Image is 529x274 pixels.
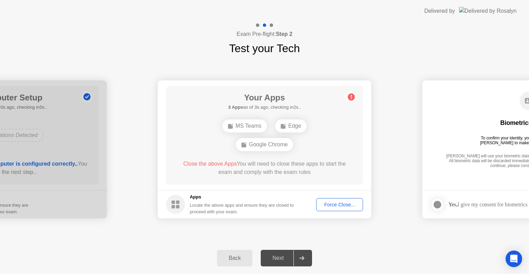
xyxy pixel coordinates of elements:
[316,198,363,211] button: Force Close...
[228,91,301,104] h1: Your Apps
[319,202,361,207] div: Force Close...
[275,119,307,133] div: Edge
[176,160,353,176] div: You will need to close these apps to start the exam and comply with the exam rules
[217,250,252,266] button: Back
[424,7,455,15] div: Delivered by
[506,251,522,267] div: Open Intercom Messenger
[263,255,293,261] div: Next
[237,30,292,38] h4: Exam Pre-flight:
[459,7,517,15] img: Delivered by Rosalyn
[229,40,300,57] h1: Test your Tech
[222,119,267,133] div: MS Teams
[228,104,301,111] h5: as of 3s ago, checking in2s..
[276,31,292,37] b: Step 2
[219,255,250,261] div: Back
[183,161,237,167] span: Close the above Apps
[190,202,294,215] div: Locate the above apps and ensure they are closed to proceed with your exam.
[236,138,293,151] div: Google Chrome
[190,194,294,200] h5: Apps
[228,105,243,110] b: 3 Apps
[261,250,312,266] button: Next
[448,202,457,207] strong: Yes,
